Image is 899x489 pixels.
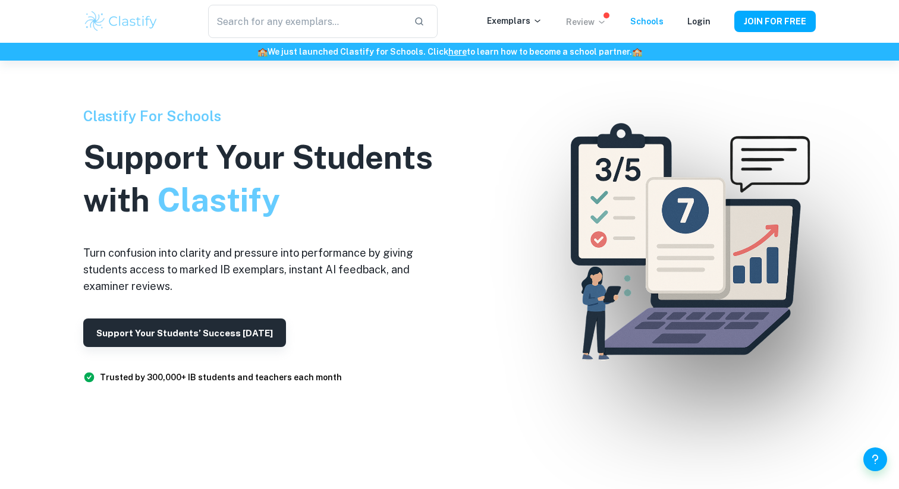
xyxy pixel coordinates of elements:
img: Clastify For Schools Hero [543,103,827,386]
h6: Clastify For Schools [83,105,452,127]
p: Exemplars [487,14,542,27]
img: Clastify logo [83,10,159,33]
p: Review [566,15,606,29]
h6: We just launched Clastify for Schools. Click to learn how to become a school partner. [2,45,897,58]
h6: Trusted by 300,000+ IB students and teachers each month [100,371,342,384]
button: Support Your Students’ Success [DATE] [83,318,286,347]
h6: Turn confusion into clarity and pressure into performance by giving students access to marked IB ... [83,245,452,295]
button: JOIN FOR FREE [734,11,816,32]
h1: Support Your Students with [83,136,452,222]
a: Schools [630,17,664,26]
a: Login [687,17,711,26]
input: Search for any exemplars... [208,5,404,38]
span: 🏫 [632,47,642,56]
span: 🏫 [257,47,268,56]
button: Help and Feedback [863,447,887,471]
a: here [448,47,467,56]
span: Clastify [157,181,279,219]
